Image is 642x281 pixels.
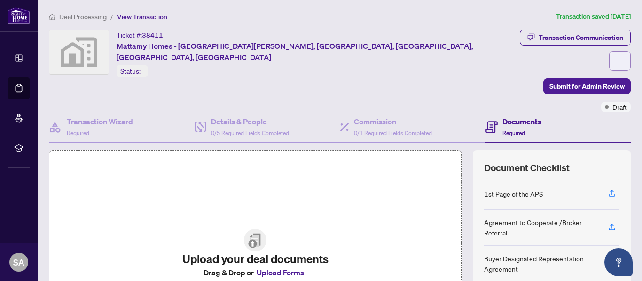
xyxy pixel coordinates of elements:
button: Upload Forms [254,266,307,279]
img: File Upload [244,229,266,251]
span: 38411 [142,31,163,39]
span: 0/1 Required Fields Completed [354,129,432,137]
div: Buyer Designated Representation Agreement [484,253,597,274]
span: home [49,14,55,20]
span: 0/5 Required Fields Completed [211,129,289,137]
span: Required [502,129,525,137]
div: Status: [117,65,148,77]
h4: Documents [502,116,541,127]
button: Submit for Admin Review [543,78,631,94]
article: Transaction saved [DATE] [556,11,631,22]
h4: Commission [354,116,432,127]
div: 1st Page of the APS [484,189,543,199]
div: Ticket #: [117,30,163,40]
span: Submit for Admin Review [549,79,625,94]
img: logo [8,7,30,24]
span: Document Checklist [484,161,570,175]
span: View Transaction [117,13,167,21]
span: ellipsis [617,58,623,64]
h4: Details & People [211,116,289,127]
span: - [142,67,144,76]
div: Transaction Communication [539,30,623,45]
span: Required [67,129,89,137]
button: Open asap [604,248,633,276]
button: Transaction Communication [520,30,631,46]
span: Draft [612,102,627,112]
div: Agreement to Cooperate /Broker Referral [484,217,597,238]
span: Drag & Drop or [204,266,307,279]
span: Deal Processing [59,13,107,21]
li: / [110,11,113,22]
h2: Upload your deal documents [171,251,339,266]
img: svg%3e [49,30,109,74]
span: Mattamy Homes - [GEOGRAPHIC_DATA][PERSON_NAME], [GEOGRAPHIC_DATA], [GEOGRAPHIC_DATA], [GEOGRAPHIC... [117,40,516,63]
h4: Transaction Wizard [67,116,133,127]
span: SA [13,256,24,269]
